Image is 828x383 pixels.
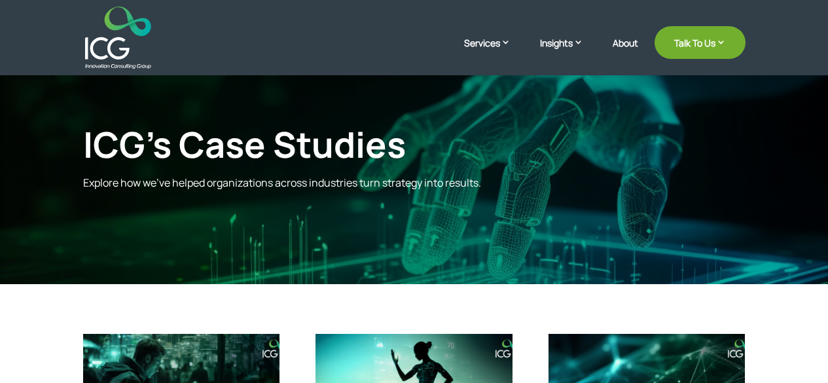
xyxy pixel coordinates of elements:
a: Insights [540,36,596,69]
a: About [613,38,638,69]
a: Talk To Us [655,26,746,59]
img: ICG [85,7,151,69]
div: ICG’s Case Studies [83,123,593,166]
span: Explore how we’ve helped organizations across industries turn strategy into results. [83,175,481,190]
a: Services [464,36,524,69]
